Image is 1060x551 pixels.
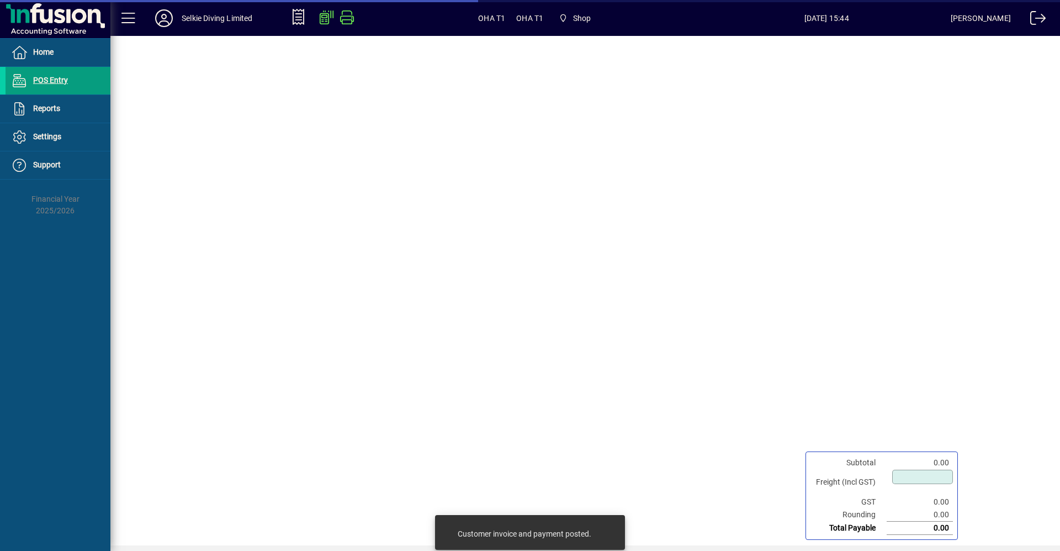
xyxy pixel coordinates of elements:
span: Shop [554,8,595,28]
span: Settings [33,132,61,141]
td: 0.00 [887,496,953,508]
span: Home [33,48,54,56]
td: Freight (Incl GST) [810,469,887,496]
a: Support [6,151,110,179]
span: Support [33,160,61,169]
td: 0.00 [887,456,953,469]
td: Subtotal [810,456,887,469]
a: Reports [6,95,110,123]
a: Logout [1022,2,1046,38]
span: [DATE] 15:44 [703,9,951,27]
span: POS Entry [33,76,68,85]
div: Customer invoice and payment posted. [458,528,591,539]
span: Shop [573,9,591,27]
span: Reports [33,104,60,113]
td: Rounding [810,508,887,522]
span: OHA T1 [478,9,505,27]
span: OHA T1 [516,9,543,27]
div: [PERSON_NAME] [951,9,1011,27]
td: 0.00 [887,508,953,522]
td: GST [810,496,887,508]
div: Selkie Diving Limited [182,9,253,27]
a: Home [6,39,110,66]
a: Settings [6,123,110,151]
td: 0.00 [887,522,953,535]
td: Total Payable [810,522,887,535]
button: Profile [146,8,182,28]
